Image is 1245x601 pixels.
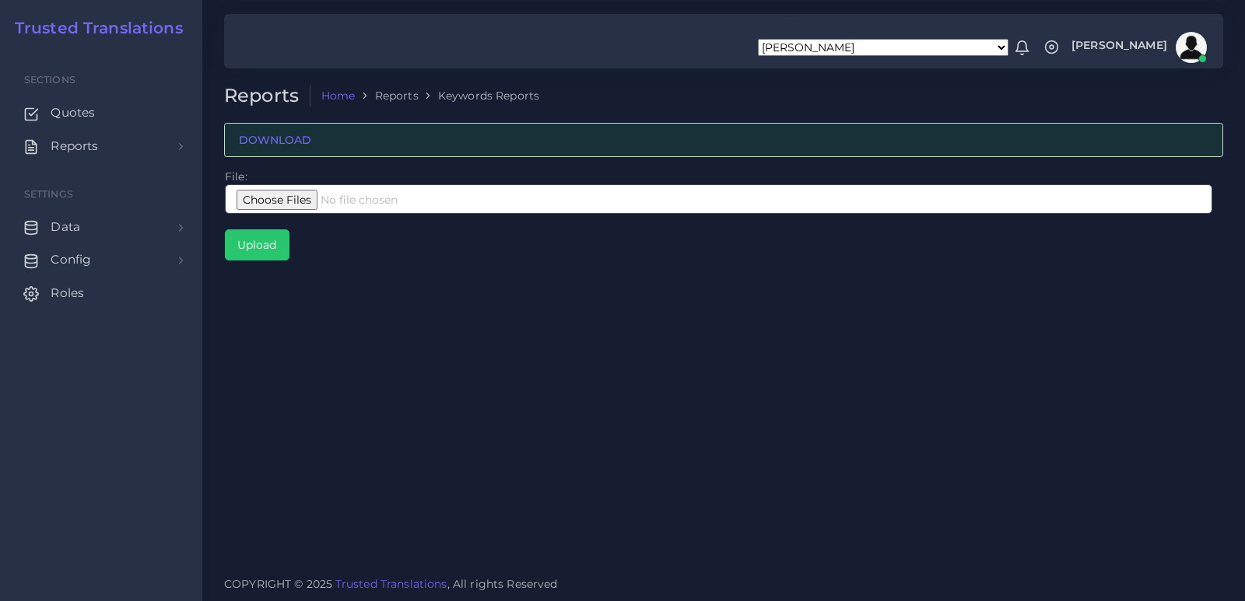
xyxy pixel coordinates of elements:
[51,104,95,121] span: Quotes
[12,277,191,309] a: Roles
[447,576,558,592] span: , All rights Reserved
[239,133,312,147] a: DOWNLOAD
[4,19,183,37] a: Trusted Translations
[51,251,91,268] span: Config
[224,168,1213,261] td: File:
[51,138,98,155] span: Reports
[321,88,356,103] a: Home
[356,88,419,103] li: Reports
[224,576,558,592] span: COPYRIGHT © 2025
[224,85,310,107] h2: Reports
[51,218,80,236] span: Data
[12,243,191,276] a: Config
[1176,32,1207,63] img: avatar
[226,230,289,260] input: Upload
[1071,40,1167,51] span: [PERSON_NAME]
[12,96,191,129] a: Quotes
[1064,32,1212,63] a: [PERSON_NAME]avatar
[24,74,75,86] span: Sections
[335,577,447,591] a: Trusted Translations
[12,130,191,162] a: Reports
[51,285,84,302] span: Roles
[419,88,539,103] li: Keywords Reports
[12,211,191,243] a: Data
[24,188,73,200] span: Settings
